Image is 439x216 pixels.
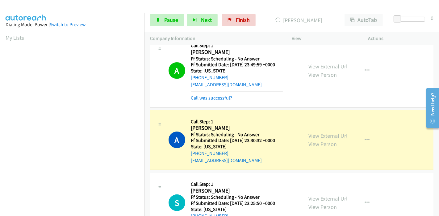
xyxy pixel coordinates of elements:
span: Next [201,16,212,23]
h1: A [169,62,185,79]
button: AutoTab [345,14,383,26]
h5: Ff Status: Scheduling - No Answer [191,56,283,62]
h5: Ff Status: Scheduling - No Answer [191,194,283,200]
a: Pause [150,14,184,26]
h1: S [169,194,185,211]
a: [EMAIL_ADDRESS][DOMAIN_NAME] [191,157,262,163]
h2: [PERSON_NAME] [191,187,283,194]
h1: A [169,132,185,148]
h5: Call Step: 1 [191,43,283,49]
h5: State: [US_STATE] [191,206,283,213]
span: Pause [164,16,178,23]
p: [PERSON_NAME] [264,16,333,24]
a: View Person [308,71,337,78]
a: View Person [308,141,337,148]
a: [EMAIL_ADDRESS][DOMAIN_NAME] [191,82,262,88]
a: View External Url [308,132,348,139]
h5: Ff Submitted Date: [DATE] 23:49:59 +0000 [191,62,283,68]
p: Company Information [150,35,281,42]
h5: Ff Status: Scheduling - No Answer [191,132,283,138]
p: View [292,35,357,42]
a: [PHONE_NUMBER] [191,150,228,156]
h5: State: [US_STATE] [191,144,283,150]
button: Next [187,14,218,26]
a: [PHONE_NUMBER] [191,75,228,80]
iframe: Resource Center [421,84,439,132]
div: 0 [431,14,433,22]
h5: Ff Submitted Date: [DATE] 23:30:32 +0000 [191,137,283,144]
h2: [PERSON_NAME] [191,49,283,56]
p: Actions [368,35,434,42]
a: View Person [308,203,337,210]
span: Finish [236,16,250,23]
h2: [PERSON_NAME] [191,124,283,132]
h5: Call Step: 1 [191,181,283,187]
a: Switch to Preview [50,22,86,27]
div: Delay between calls (in seconds) [397,17,425,22]
a: Finish [222,14,256,26]
h5: State: [US_STATE] [191,68,283,74]
a: Call was successful? [191,95,232,101]
a: View External Url [308,63,348,70]
h5: Ff Submitted Date: [DATE] 23:25:50 +0000 [191,200,283,206]
div: Dialing Mode: Power | [6,21,139,28]
a: My Lists [6,34,24,41]
h5: Call Step: 1 [191,119,283,125]
a: View External Url [308,195,348,202]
